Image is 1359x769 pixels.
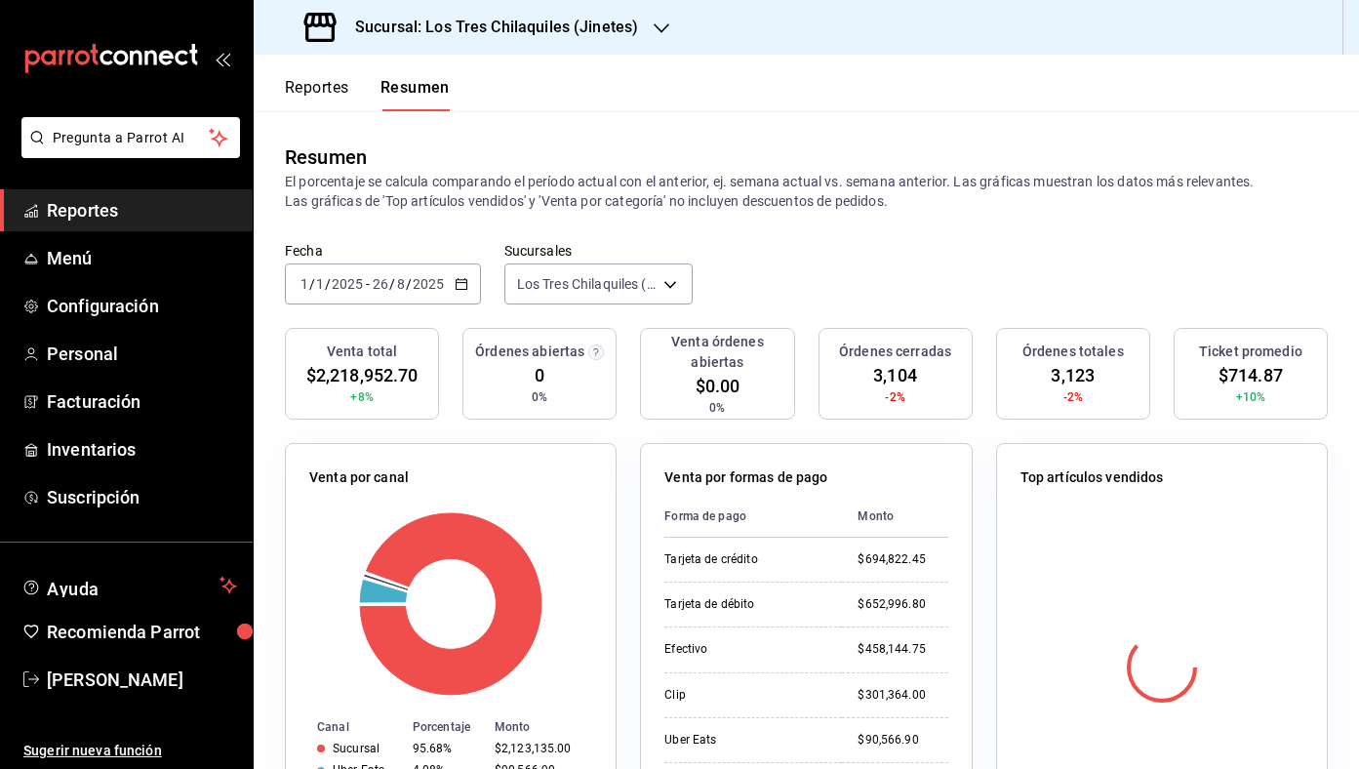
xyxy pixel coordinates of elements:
[1020,467,1164,488] p: Top artículos vendidos
[1063,388,1083,406] span: -2%
[405,716,487,738] th: Porcentaje
[372,276,389,292] input: --
[839,342,951,362] h3: Órdenes cerradas
[53,128,210,148] span: Pregunta a Parrot AI
[47,388,237,415] span: Facturación
[413,742,479,755] div: 95.68%
[1051,362,1095,388] span: 3,123
[47,436,237,463] span: Inventarios
[664,596,826,613] div: Tarjeta de débito
[406,276,412,292] span: /
[333,742,380,755] div: Sucursal
[23,741,237,761] span: Sugerir nueva función
[47,619,237,645] span: Recomienda Parrot
[504,244,693,258] label: Sucursales
[1219,362,1283,388] span: $714.87
[306,362,419,388] span: $2,218,952.70
[331,276,364,292] input: ----
[47,484,237,510] span: Suscripción
[285,78,450,111] div: navigation tabs
[664,641,826,658] div: Efectivo
[842,496,947,538] th: Monto
[649,332,785,373] h3: Venta órdenes abiertas
[1022,342,1124,362] h3: Órdenes totales
[47,341,237,367] span: Personal
[285,244,481,258] label: Fecha
[285,172,1328,211] p: El porcentaje se calcula comparando el período actual con el anterior, ej. semana actual vs. sema...
[664,467,827,488] p: Venta por formas de pago
[1199,342,1302,362] h3: Ticket promedio
[664,551,826,568] div: Tarjeta de crédito
[300,276,309,292] input: --
[315,276,325,292] input: --
[396,276,406,292] input: --
[389,276,395,292] span: /
[309,276,315,292] span: /
[495,742,584,755] div: $2,123,135.00
[285,78,349,111] button: Reportes
[47,245,237,271] span: Menú
[215,51,230,66] button: open_drawer_menu
[380,78,450,111] button: Resumen
[664,732,826,749] div: Uber Eats
[487,716,616,738] th: Monto
[858,687,947,704] div: $301,364.00
[535,362,544,388] span: 0
[517,274,657,294] span: Los Tres Chilaquiles (Jinetes)
[285,142,367,172] div: Resumen
[873,362,917,388] span: 3,104
[709,399,725,417] span: 0%
[532,388,547,406] span: 0%
[21,117,240,158] button: Pregunta a Parrot AI
[14,142,240,162] a: Pregunta a Parrot AI
[858,641,947,658] div: $458,144.75
[286,716,405,738] th: Canal
[412,276,445,292] input: ----
[1236,388,1266,406] span: +10%
[47,197,237,223] span: Reportes
[47,293,237,319] span: Configuración
[340,16,638,39] h3: Sucursal: Los Tres Chilaquiles (Jinetes)
[885,388,904,406] span: -2%
[696,373,740,399] span: $0.00
[664,496,842,538] th: Forma de pago
[325,276,331,292] span: /
[858,732,947,749] div: $90,566.90
[475,342,584,362] h3: Órdenes abiertas
[858,596,947,613] div: $652,996.80
[309,467,409,488] p: Venta por canal
[327,342,397,362] h3: Venta total
[366,276,370,292] span: -
[350,388,373,406] span: +8%
[47,667,237,693] span: [PERSON_NAME]
[47,574,212,597] span: Ayuda
[858,551,947,568] div: $694,822.45
[664,687,826,704] div: Clip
